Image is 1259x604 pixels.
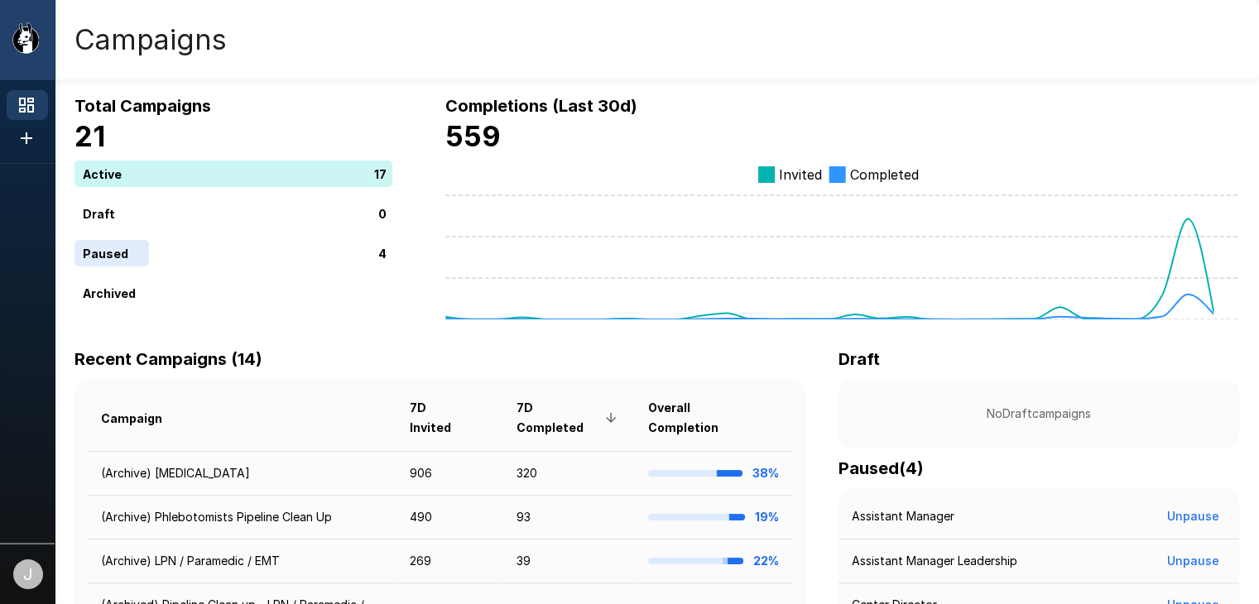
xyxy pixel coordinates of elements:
b: 21 [74,119,105,153]
td: (Archive) [MEDICAL_DATA] [88,451,396,495]
b: 38% [752,466,779,480]
td: 906 [396,451,502,495]
td: (Archive) LPN / Paramedic / EMT [88,539,396,583]
p: Assistant Manager [852,508,954,525]
td: 93 [502,496,634,539]
p: 4 [378,244,387,261]
b: Completions (Last 30d) [445,96,637,116]
b: Paused ( 4 ) [839,458,924,478]
b: 22% [753,554,779,568]
b: 19% [755,510,779,524]
td: 269 [396,539,502,583]
p: No Draft campaigns [865,405,1213,422]
b: 559 [445,119,501,153]
span: Overall Completion [648,398,779,438]
b: Recent Campaigns (14) [74,349,262,369]
h4: Campaigns [74,22,227,57]
span: Campaign [101,409,184,429]
button: Unpause [1160,501,1226,532]
button: Unpause [1160,546,1226,577]
span: 7D Completed [516,398,621,438]
b: Total Campaigns [74,96,211,116]
span: 7D Invited [410,398,489,438]
td: 490 [396,496,502,539]
b: Draft [839,349,880,369]
p: Assistant Manager Leadership [852,553,1017,569]
td: (Archive) Phlebotomists Pipeline Clean Up [88,496,396,539]
p: 0 [378,204,387,222]
p: 17 [374,165,387,182]
td: 320 [502,451,634,495]
td: 39 [502,539,634,583]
